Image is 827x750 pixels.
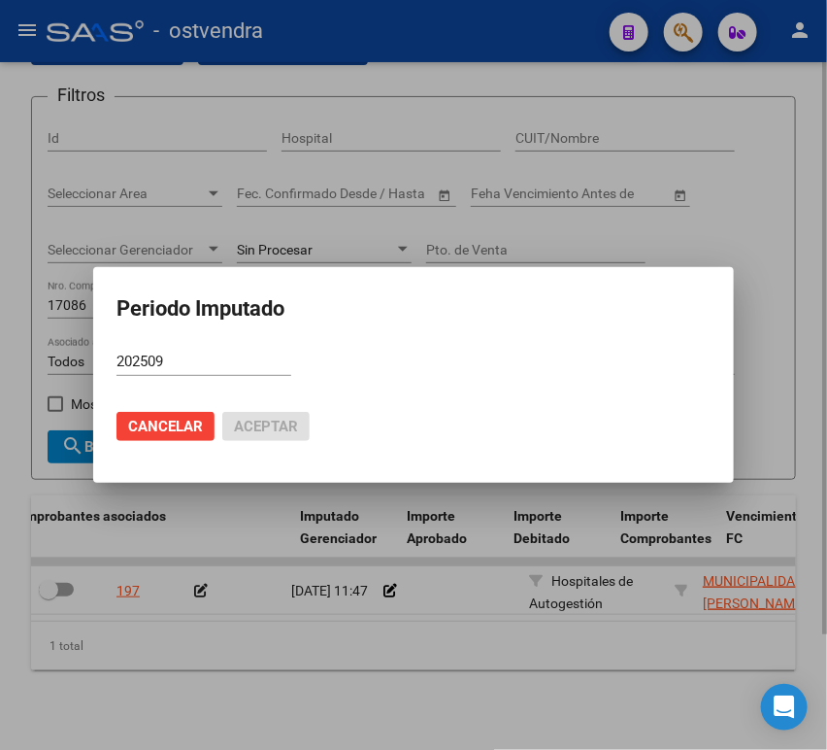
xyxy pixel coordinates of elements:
h3: Periodo Imputado [116,290,711,327]
span: Aceptar [234,418,298,435]
button: Aceptar [222,412,310,441]
button: Cancelar [116,412,215,441]
div: Open Intercom Messenger [761,684,808,731]
span: Cancelar [128,418,203,435]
